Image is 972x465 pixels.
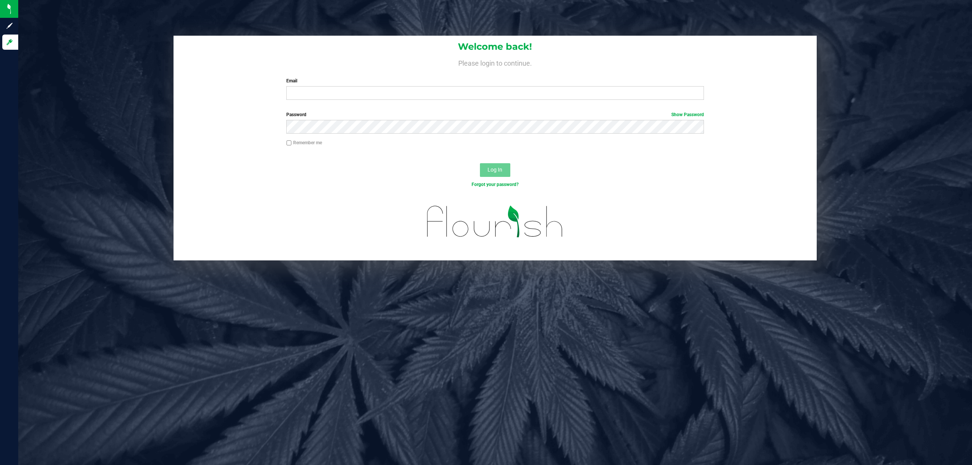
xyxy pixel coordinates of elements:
label: Remember me [286,139,322,146]
button: Log In [480,163,510,177]
input: Remember me [286,140,292,146]
a: Forgot your password? [472,182,519,187]
span: Password [286,112,306,117]
img: flourish_logo.svg [415,196,576,247]
h1: Welcome back! [174,42,817,52]
a: Show Password [671,112,704,117]
label: Email [286,77,704,84]
span: Log In [488,167,502,173]
inline-svg: Sign up [6,22,13,30]
h4: Please login to continue. [174,58,817,67]
inline-svg: Log in [6,38,13,46]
